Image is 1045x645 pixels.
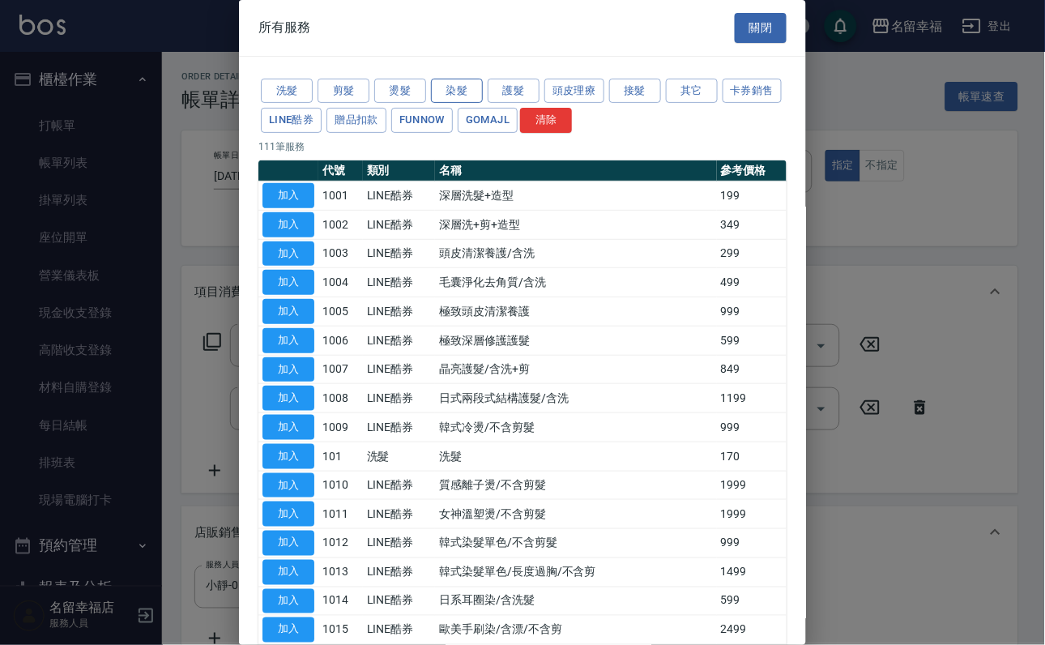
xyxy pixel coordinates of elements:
[262,617,314,643] button: 加入
[318,355,363,384] td: 1007
[363,239,436,268] td: LINE酷券
[717,182,787,211] td: 199
[435,326,717,355] td: 極致深層修護護髮
[435,413,717,442] td: 韓式冷燙/不含剪髮
[458,108,518,133] button: GOMAJL
[435,268,717,297] td: 毛囊淨化去角質/含洗
[262,560,314,585] button: 加入
[318,587,363,616] td: 1014
[717,616,787,645] td: 2499
[431,79,483,104] button: 染髮
[326,108,386,133] button: 贈品扣款
[363,442,436,471] td: 洗髮
[262,531,314,556] button: 加入
[318,616,363,645] td: 1015
[717,355,787,384] td: 849
[363,616,436,645] td: LINE酷券
[435,239,717,268] td: 頭皮清潔養護/含洗
[435,529,717,558] td: 韓式染髮單色/不含剪髮
[363,210,436,239] td: LINE酷券
[717,210,787,239] td: 349
[435,616,717,645] td: 歐美手刷染/含漂/不含剪
[318,442,363,471] td: 101
[318,471,363,500] td: 1010
[717,471,787,500] td: 1999
[262,212,314,237] button: 加入
[261,108,322,133] button: LINE酷券
[391,108,453,133] button: FUNNOW
[717,160,787,182] th: 參考價格
[262,299,314,324] button: 加入
[262,386,314,411] button: 加入
[262,473,314,498] button: 加入
[363,326,436,355] td: LINE酷券
[261,79,313,104] button: 洗髮
[318,182,363,211] td: 1001
[363,297,436,327] td: LINE酷券
[717,442,787,471] td: 170
[318,413,363,442] td: 1009
[363,413,436,442] td: LINE酷券
[318,500,363,529] td: 1011
[717,413,787,442] td: 999
[262,444,314,469] button: 加入
[262,502,314,527] button: 加入
[363,529,436,558] td: LINE酷券
[435,500,717,529] td: 女神溫塑燙/不含剪髮
[488,79,540,104] button: 護髮
[258,19,310,36] span: 所有服務
[717,326,787,355] td: 599
[318,384,363,413] td: 1008
[318,268,363,297] td: 1004
[435,297,717,327] td: 極致頭皮清潔養護
[435,355,717,384] td: 晶亮護髮/含洗+剪
[318,210,363,239] td: 1002
[318,529,363,558] td: 1012
[363,182,436,211] td: LINE酷券
[717,557,787,587] td: 1499
[262,183,314,208] button: 加入
[262,270,314,295] button: 加入
[435,587,717,616] td: 日系耳圈染/含洗髮
[735,13,787,43] button: 關閉
[318,557,363,587] td: 1013
[318,297,363,327] td: 1005
[318,326,363,355] td: 1006
[435,557,717,587] td: 韓式染髮單色/長度過胸/不含剪
[717,500,787,529] td: 1999
[666,79,718,104] button: 其它
[363,268,436,297] td: LINE酷券
[520,108,572,133] button: 清除
[363,471,436,500] td: LINE酷券
[435,442,717,471] td: 洗髮
[318,239,363,268] td: 1003
[258,139,787,154] p: 111 筆服務
[435,210,717,239] td: 深層洗+剪+造型
[717,297,787,327] td: 999
[363,587,436,616] td: LINE酷券
[435,182,717,211] td: 深層洗髮+造型
[262,589,314,614] button: 加入
[717,529,787,558] td: 999
[262,415,314,440] button: 加入
[374,79,426,104] button: 燙髮
[717,239,787,268] td: 299
[363,384,436,413] td: LINE酷券
[544,79,604,104] button: 頭皮理療
[717,268,787,297] td: 499
[723,79,783,104] button: 卡券銷售
[717,587,787,616] td: 599
[363,500,436,529] td: LINE酷券
[262,357,314,382] button: 加入
[609,79,661,104] button: 接髮
[435,384,717,413] td: 日式兩段式結構護髮/含洗
[363,355,436,384] td: LINE酷券
[262,241,314,267] button: 加入
[717,384,787,413] td: 1199
[435,160,717,182] th: 名稱
[363,557,436,587] td: LINE酷券
[435,471,717,500] td: 質感離子燙/不含剪髮
[318,160,363,182] th: 代號
[363,160,436,182] th: 類別
[318,79,369,104] button: 剪髮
